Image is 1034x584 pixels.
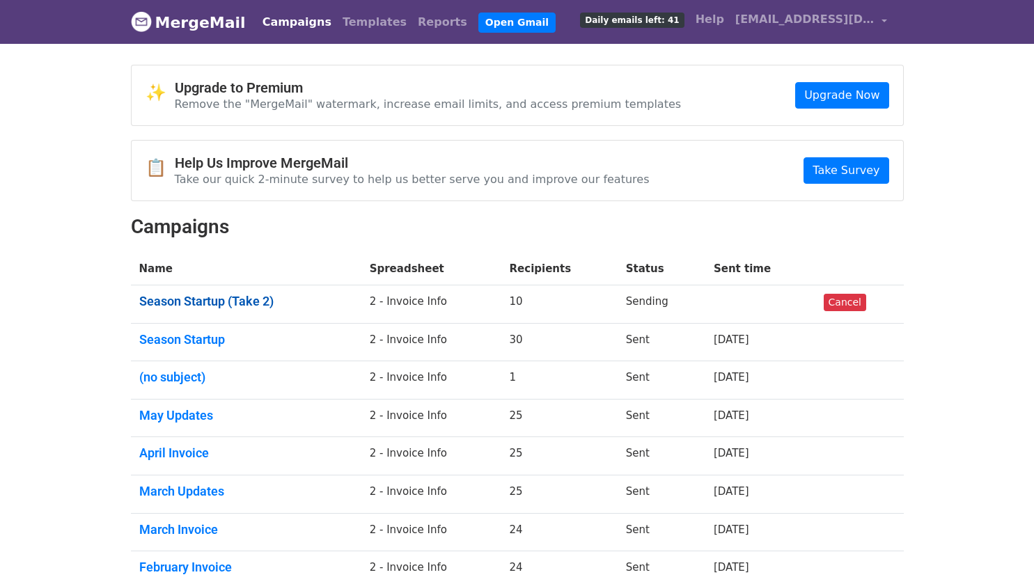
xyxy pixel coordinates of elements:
[618,323,705,361] td: Sent
[361,285,501,324] td: 2 - Invoice Info
[139,445,353,461] a: April Invoice
[175,172,650,187] p: Take our quick 2-minute survey to help us better serve you and improve our features
[618,437,705,475] td: Sent
[139,522,353,537] a: March Invoice
[478,13,556,33] a: Open Gmail
[580,13,684,28] span: Daily emails left: 41
[361,399,501,437] td: 2 - Invoice Info
[501,475,618,514] td: 25
[804,157,888,184] a: Take Survey
[714,485,749,498] a: [DATE]
[139,408,353,423] a: May Updates
[139,294,353,309] a: Season Startup (Take 2)
[257,8,337,36] a: Campaigns
[618,253,705,285] th: Status
[337,8,412,36] a: Templates
[131,11,152,32] img: MergeMail logo
[501,437,618,475] td: 25
[175,155,650,171] h4: Help Us Improve MergeMail
[574,6,689,33] a: Daily emails left: 41
[714,333,749,346] a: [DATE]
[618,475,705,514] td: Sent
[795,82,888,109] a: Upgrade Now
[175,79,682,96] h4: Upgrade to Premium
[705,253,815,285] th: Sent time
[714,561,749,574] a: [DATE]
[361,361,501,400] td: 2 - Invoice Info
[146,83,175,103] span: ✨
[139,370,353,385] a: (no subject)
[714,371,749,384] a: [DATE]
[131,253,361,285] th: Name
[714,523,749,536] a: [DATE]
[714,409,749,422] a: [DATE]
[735,11,875,28] span: [EMAIL_ADDRESS][DOMAIN_NAME]
[501,323,618,361] td: 30
[501,399,618,437] td: 25
[361,513,501,551] td: 2 - Invoice Info
[714,447,749,459] a: [DATE]
[618,513,705,551] td: Sent
[501,361,618,400] td: 1
[618,361,705,400] td: Sent
[139,332,353,347] a: Season Startup
[139,560,353,575] a: February Invoice
[361,323,501,361] td: 2 - Invoice Info
[501,513,618,551] td: 24
[412,8,473,36] a: Reports
[730,6,893,38] a: [EMAIL_ADDRESS][DOMAIN_NAME]
[361,437,501,475] td: 2 - Invoice Info
[361,475,501,514] td: 2 - Invoice Info
[501,285,618,324] td: 10
[501,253,618,285] th: Recipients
[618,399,705,437] td: Sent
[175,97,682,111] p: Remove the "MergeMail" watermark, increase email limits, and access premium templates
[690,6,730,33] a: Help
[824,294,866,311] a: Cancel
[146,158,175,178] span: 📋
[964,517,1034,584] iframe: Chat Widget
[131,215,904,239] h2: Campaigns
[131,8,246,37] a: MergeMail
[618,285,705,324] td: Sending
[361,253,501,285] th: Spreadsheet
[139,484,353,499] a: March Updates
